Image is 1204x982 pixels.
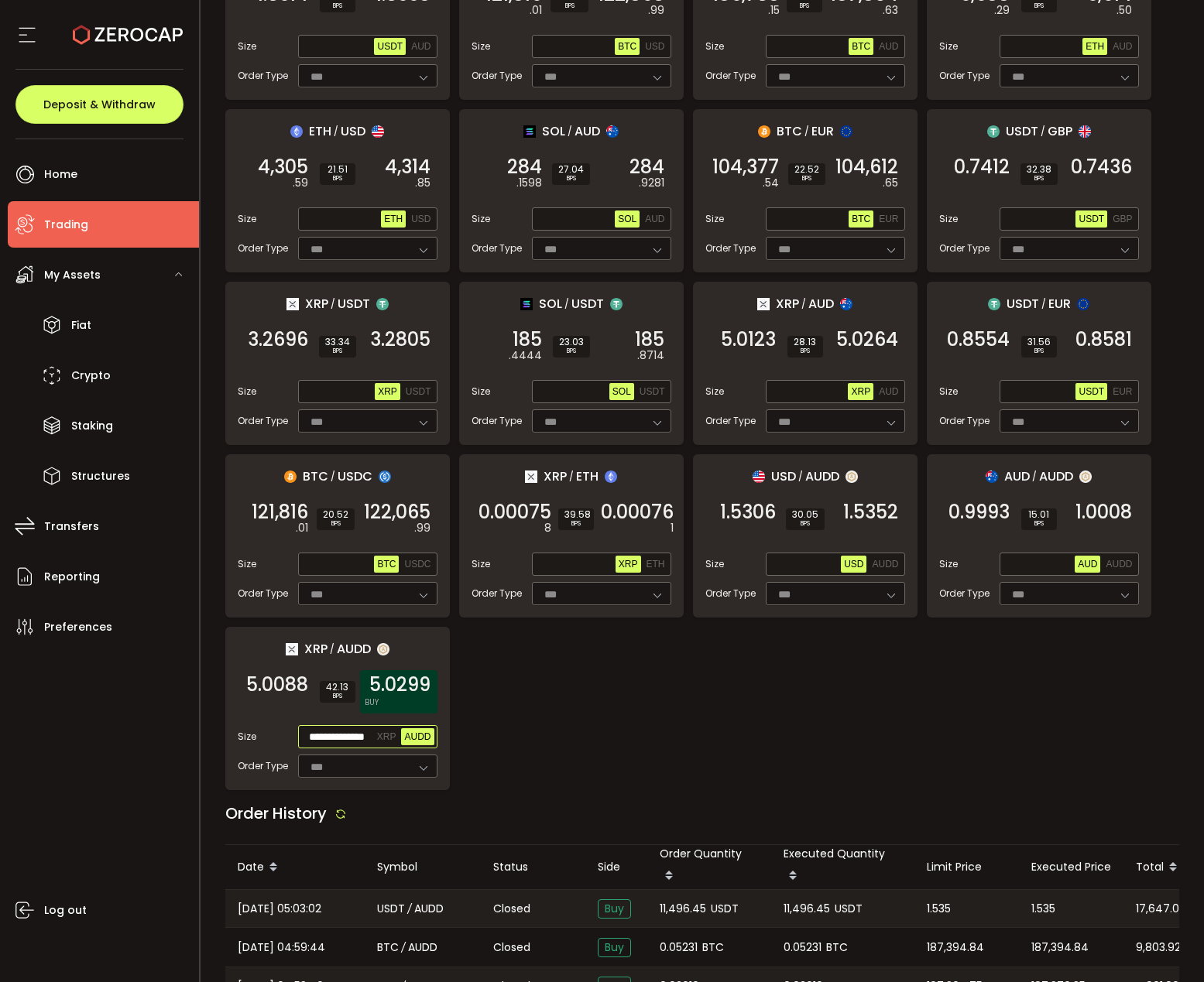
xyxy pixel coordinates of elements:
[835,159,898,175] span: 104,612
[640,386,665,397] span: USDT
[606,125,619,138] img: aud_portfolio.svg
[721,332,776,347] span: 5.0123
[1110,383,1135,400] button: EUR
[914,858,1019,876] div: Limit Price
[1110,210,1135,228] button: GBP
[939,212,958,226] span: Size
[364,505,430,520] span: 122,065
[401,728,434,745] button: AUDD
[826,939,848,956] span: BTC
[939,587,990,600] span: Order Type
[372,125,384,138] img: usd_portfolio.svg
[598,938,631,957] span: Buy
[879,386,898,397] span: AUD
[381,210,406,228] button: ETH
[849,210,873,228] button: BTC
[338,467,372,486] span: USDC
[939,241,990,255] span: Order Type
[798,470,803,484] em: /
[1019,858,1123,876] div: Executed Price
[525,470,537,483] img: xrp_portfolio.png
[558,165,584,174] span: 27.04
[481,858,585,876] div: Status
[635,332,664,347] span: 185
[954,159,1010,175] span: 0.7412
[879,214,898,224] span: EUR
[331,297,335,311] em: /
[794,174,819,183] i: BPS
[705,69,756,83] span: Order Type
[794,165,819,174] span: 22.52
[472,241,522,255] span: Order Type
[844,559,863,570] span: USD
[326,2,349,11] i: BPS
[793,2,816,11] i: BPS
[415,175,430,191] em: .85
[404,731,430,742] span: AUDD
[883,175,898,191] em: .65
[987,125,1000,138] img: usdt_portfolio.svg
[705,212,724,226] span: Size
[705,39,724,53] span: Size
[1027,174,1051,183] i: BPS
[377,559,396,570] span: BTC
[401,939,406,956] em: /
[44,515,99,538] span: Transfers
[840,298,852,310] img: aud_portfolio.svg
[558,174,584,183] i: BPS
[71,364,111,387] span: Crypto
[879,41,898,52] span: AUD
[1032,470,1037,484] em: /
[792,519,818,529] i: BPS
[618,214,636,224] span: SOL
[758,125,770,138] img: btc_portfolio.svg
[660,939,698,956] span: 0.05231
[804,125,809,139] em: /
[705,557,724,571] span: Size
[947,332,1010,347] span: 0.8554
[609,383,634,400] button: SOL
[618,41,636,52] span: BTC
[238,241,288,255] span: Order Type
[637,347,664,364] em: .8714
[705,385,724,399] span: Size
[375,383,400,400] button: XRP
[44,616,112,638] span: Preferences
[615,210,640,228] button: SOL
[309,121,331,141] span: ETH
[564,297,569,311] em: /
[513,332,542,347] span: 185
[705,414,756,428] span: Order Type
[258,159,308,175] span: 4,305
[472,212,490,226] span: Size
[705,241,756,255] span: Order Type
[1027,2,1051,11] i: BPS
[284,470,297,483] img: btc_portfolio.svg
[1027,337,1051,347] span: 31.56
[835,900,863,918] span: USDT
[639,175,664,191] em: .9281
[605,470,617,483] img: eth_portfolio.svg
[252,505,308,520] span: 121,816
[1079,470,1092,483] img: zuPXiwguUFiBOIQyqLOiXsnnNitlx7q4LCwEbLHADjIpTka+Lip0HH8D0VTrd02z+wEAAAAASUVORK5CYII=
[326,174,349,183] i: BPS
[569,470,574,484] em: /
[238,39,256,53] span: Size
[660,900,706,918] span: 11,496.45
[286,643,298,655] img: xrp_portfolio.png
[507,159,542,175] span: 284
[564,510,588,519] span: 39.58
[852,214,870,224] span: BTC
[808,294,834,313] span: AUD
[479,505,551,520] span: 0.00075
[575,121,600,141] span: AUD
[523,125,536,138] img: sol_portfolio.png
[869,556,901,573] button: AUDD
[645,214,664,224] span: AUD
[71,314,91,337] span: Fiat
[1048,294,1071,313] span: EUR
[238,69,288,83] span: Order Type
[370,332,430,347] span: 3.2805
[43,99,156,110] span: Deposit & Withdraw
[539,294,562,313] span: SOL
